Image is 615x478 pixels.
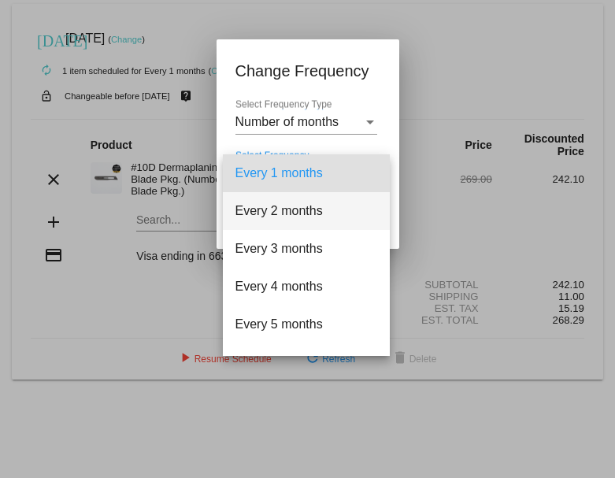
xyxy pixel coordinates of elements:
span: Every 6 months [235,343,377,381]
span: Every 2 months [235,192,377,230]
span: Every 3 months [235,230,377,268]
span: Every 1 months [235,154,377,192]
span: Every 5 months [235,306,377,343]
span: Every 4 months [235,268,377,306]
